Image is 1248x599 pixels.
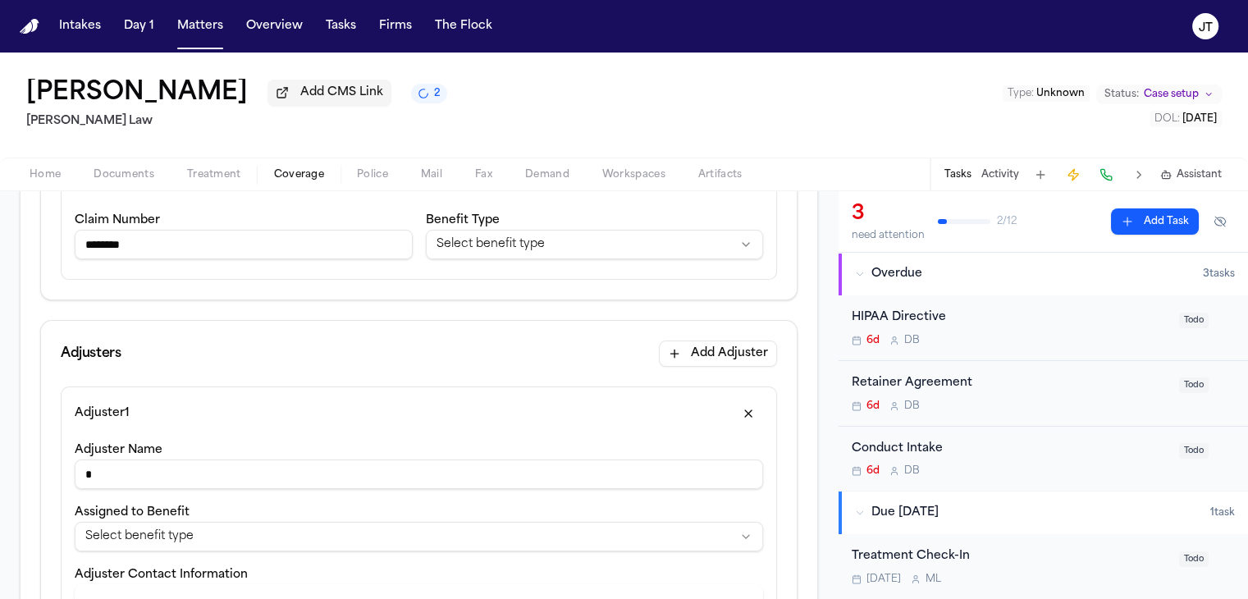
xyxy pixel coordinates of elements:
[426,214,500,226] label: Benefit Type
[852,374,1169,393] div: Retainer Agreement
[698,168,743,181] span: Artifacts
[75,569,248,581] label: Adjuster Contact Information
[852,547,1169,566] div: Treatment Check-In
[1003,85,1090,102] button: Edit Type: Unknown
[852,229,925,242] div: need attention
[1205,208,1235,235] button: Hide completed tasks (⌘⇧H)
[240,11,309,41] button: Overview
[30,168,61,181] span: Home
[1182,114,1217,124] span: [DATE]
[53,11,107,41] button: Intakes
[373,11,418,41] button: Firms
[1179,377,1209,393] span: Todo
[852,309,1169,327] div: HIPAA Directive
[117,11,161,41] button: Day 1
[1111,208,1199,235] button: Add Task
[20,19,39,34] a: Home
[1104,88,1139,101] span: Status:
[411,84,447,103] button: 2 active tasks
[904,334,920,347] span: D B
[659,341,777,367] button: Add Adjuster
[1210,506,1235,519] span: 1 task
[75,506,190,519] label: Assigned to Benefit
[434,87,441,100] span: 2
[839,361,1248,427] div: Open task: Retainer Agreement
[602,168,665,181] span: Workspaces
[981,168,1019,181] button: Activity
[428,11,499,41] button: The Flock
[1154,114,1180,124] span: DOL :
[1029,163,1052,186] button: Add Task
[1179,551,1209,567] span: Todo
[26,79,248,108] h1: [PERSON_NAME]
[839,492,1248,534] button: Due [DATE]1task
[26,112,447,131] h2: [PERSON_NAME] Law
[1095,163,1118,186] button: Make a Call
[475,168,492,181] span: Fax
[1144,88,1199,101] span: Case setup
[1179,443,1209,459] span: Todo
[26,79,248,108] button: Edit matter name
[319,11,363,41] button: Tasks
[1150,111,1222,127] button: Edit DOL: 2025-08-29
[94,168,154,181] span: Documents
[852,440,1169,459] div: Conduct Intake
[1062,163,1085,186] button: Create Immediate Task
[1179,313,1209,328] span: Todo
[1008,89,1034,98] span: Type :
[1096,85,1222,104] button: Change status from Case setup
[944,168,971,181] button: Tasks
[871,505,939,521] span: Due [DATE]
[525,168,569,181] span: Demand
[839,427,1248,492] div: Open task: Conduct Intake
[1036,89,1085,98] span: Unknown
[866,400,880,413] span: 6d
[904,464,920,478] span: D B
[866,573,901,586] span: [DATE]
[357,168,388,181] span: Police
[187,168,241,181] span: Treatment
[171,11,230,41] button: Matters
[839,253,1248,295] button: Overdue3tasks
[1203,267,1235,281] span: 3 task s
[75,405,130,422] h4: Adjuster 1
[852,201,925,227] div: 3
[300,85,383,101] span: Add CMS Link
[866,334,880,347] span: 6d
[866,464,880,478] span: 6d
[75,214,160,226] label: Claim Number
[926,573,941,586] span: M L
[421,168,442,181] span: Mail
[839,534,1248,599] div: Open task: Treatment Check-In
[75,444,162,456] label: Adjuster Name
[1160,168,1222,181] button: Assistant
[1177,168,1222,181] span: Assistant
[274,168,324,181] span: Coverage
[904,400,920,413] span: D B
[20,19,39,34] img: Finch Logo
[871,266,922,282] span: Overdue
[61,344,121,364] div: Adjusters
[839,295,1248,361] div: Open task: HIPAA Directive
[997,215,1017,228] span: 2 / 12
[267,80,391,106] button: Add CMS Link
